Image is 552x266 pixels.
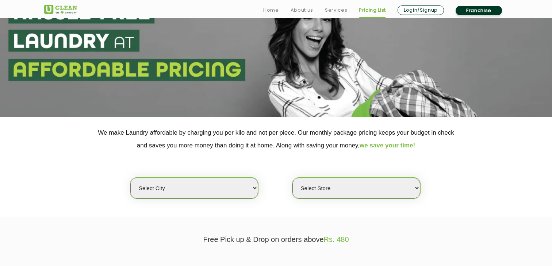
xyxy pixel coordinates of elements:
[359,6,386,15] a: Pricing List
[44,126,508,152] p: We make Laundry affordable by charging you per kilo and not per piece. Our monthly package pricin...
[325,6,347,15] a: Services
[398,5,444,15] a: Login/Signup
[324,235,349,243] span: Rs. 480
[456,6,502,15] a: Franchise
[360,142,415,149] span: we save your time!
[44,235,508,244] p: Free Pick up & Drop on orders above
[44,5,77,14] img: UClean Laundry and Dry Cleaning
[291,6,313,15] a: About us
[263,6,279,15] a: Home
